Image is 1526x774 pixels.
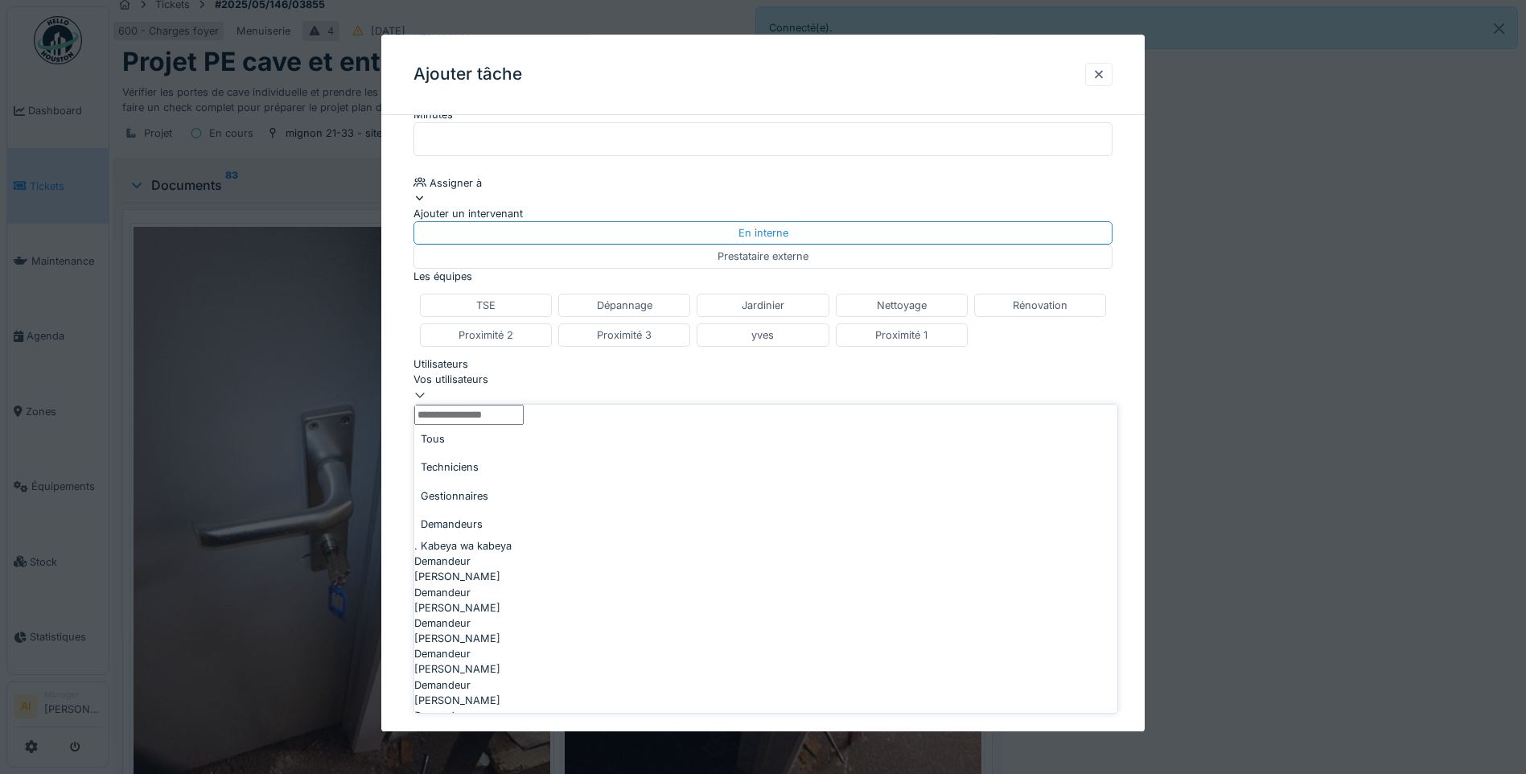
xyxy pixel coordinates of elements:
[414,615,1117,631] div: Demandeur
[414,510,1117,538] div: Demandeurs
[414,482,1117,510] div: Gestionnaires
[414,693,500,708] span: [PERSON_NAME]
[414,600,500,615] span: [PERSON_NAME]
[738,226,788,241] div: En interne
[597,298,652,313] div: Dépannage
[414,538,512,554] span: . Kabeya wa kabeya
[414,677,1117,693] div: Demandeur
[413,373,1113,388] div: Vos utilisateurs
[1013,298,1067,313] div: Rénovation
[414,554,1117,569] div: Demandeur
[414,453,1117,481] div: Techniciens
[413,175,1113,191] div: Assigner à
[414,646,1117,661] div: Demandeur
[414,631,500,646] span: [PERSON_NAME]
[718,249,808,265] div: Prestataire externe
[414,661,500,677] span: [PERSON_NAME]
[877,298,927,313] div: Nettoyage
[742,298,784,313] div: Jardinier
[751,327,774,343] div: yves
[414,569,500,584] span: [PERSON_NAME]
[459,327,513,343] div: Proximité 2
[413,64,522,84] h3: Ajouter tâche
[875,327,928,343] div: Proximité 1
[413,269,472,284] label: Les équipes
[414,708,1117,723] div: Demandeur
[476,298,496,313] div: TSE
[413,191,1113,221] div: Ajouter un intervenant
[597,327,652,343] div: Proximité 3
[413,356,468,372] label: Utilisateurs
[414,585,1117,600] div: Demandeur
[414,425,1117,453] div: Tous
